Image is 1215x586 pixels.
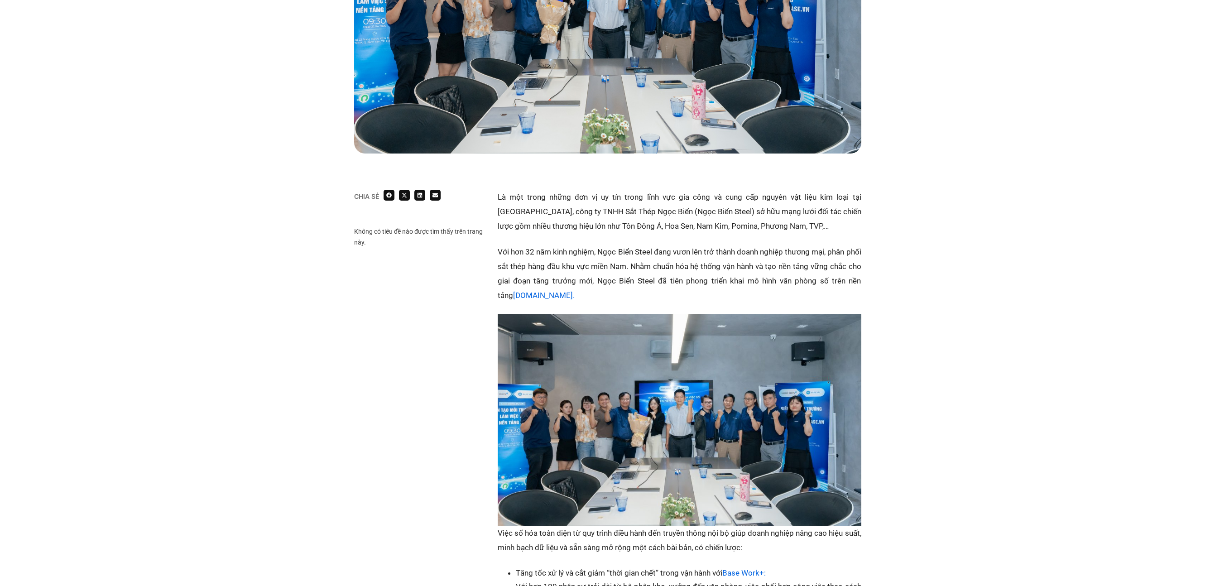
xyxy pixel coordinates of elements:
[513,291,575,300] a: [DOMAIN_NAME].
[414,190,425,201] div: Share on linkedin
[354,226,489,248] div: Không có tiêu đề nào được tìm thấy trên trang này.
[722,568,766,577] a: Base Work+:
[399,190,410,201] div: Share on x-twitter
[430,190,441,201] div: Share on email
[498,245,861,303] p: Với hơn 32 năm kinh nghiệm, Ngọc Biển Steel đang vươn lên trở thành doanh nghiệp thương mại, phân...
[354,193,379,200] div: Chia sẻ
[498,190,861,233] p: Là một trong những đơn vị uy tín trong lĩnh vực gia công và cung cấp nguyên vật liệu kim loại tại...
[384,190,394,201] div: Share on facebook
[498,526,861,555] p: Việc số hóa toàn diện từ quy trình điều hành đến truyền thông nội bộ giúp doanh nghiệp nâng cao h...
